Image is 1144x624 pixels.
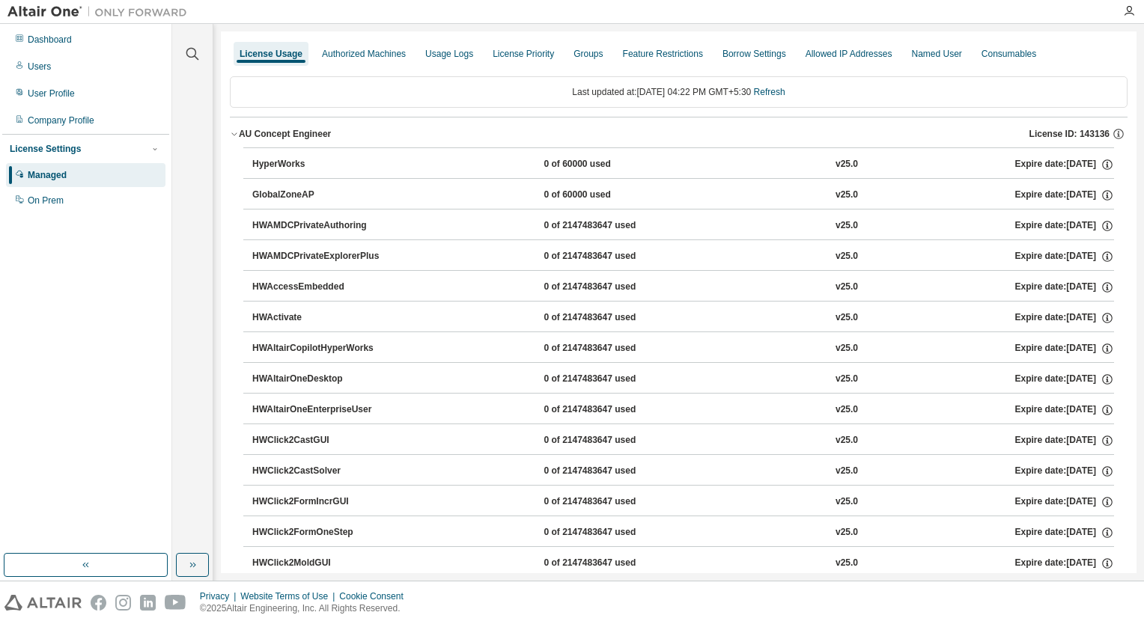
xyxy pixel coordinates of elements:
div: v25.0 [836,189,858,202]
div: Expire date: [DATE] [1014,219,1113,233]
div: Dashboard [28,34,72,46]
div: 0 of 2147483647 used [544,434,678,447]
div: User Profile [28,88,75,100]
button: HWClick2FormOneStep0 of 2147483647 usedv25.0Expire date:[DATE] [252,516,1114,549]
div: HWAccessEmbedded [252,281,387,294]
div: v25.0 [836,557,858,570]
a: Refresh [754,87,785,97]
div: 0 of 2147483647 used [544,342,678,355]
div: Expire date: [DATE] [1014,434,1113,447]
div: Company Profile [28,114,94,126]
div: Authorized Machines [322,48,406,60]
div: On Prem [28,195,64,207]
div: 0 of 2147483647 used [544,311,678,325]
div: v25.0 [836,342,858,355]
button: HWClick2CastGUI0 of 2147483647 usedv25.0Expire date:[DATE] [252,424,1114,457]
div: Users [28,61,51,73]
div: Cookie Consent [339,590,412,602]
div: v25.0 [836,219,858,233]
div: HWAltairOneEnterpriseUser [252,403,387,417]
button: GlobalZoneAP0 of 60000 usedv25.0Expire date:[DATE] [252,179,1114,212]
div: Expire date: [DATE] [1014,526,1113,539]
div: Expire date: [DATE] [1014,495,1113,509]
div: HWClick2FormOneStep [252,526,387,539]
div: v25.0 [836,495,858,509]
div: Expire date: [DATE] [1014,189,1113,202]
img: instagram.svg [115,595,131,611]
div: v25.0 [836,250,858,263]
button: AU Concept EngineerLicense ID: 143136 [230,117,1128,150]
div: 0 of 2147483647 used [544,403,678,417]
div: HWActivate [252,311,387,325]
button: HyperWorks0 of 60000 usedv25.0Expire date:[DATE] [252,148,1114,181]
div: v25.0 [836,158,858,171]
div: v25.0 [836,311,858,325]
button: HWAMDCPrivateAuthoring0 of 2147483647 usedv25.0Expire date:[DATE] [252,209,1114,242]
div: Usage Logs [425,48,473,60]
div: 0 of 2147483647 used [544,219,678,233]
div: 0 of 2147483647 used [544,465,678,478]
div: Expire date: [DATE] [1014,373,1113,386]
div: 0 of 60000 used [544,158,678,171]
div: 0 of 2147483647 used [544,526,678,539]
div: HWClick2CastGUI [252,434,387,447]
div: 0 of 2147483647 used [544,557,678,570]
div: Named User [911,48,961,60]
div: HWAltairOneDesktop [252,373,387,386]
div: Consumables [982,48,1036,60]
div: Managed [28,169,67,181]
div: Website Terms of Use [240,590,339,602]
div: AU Concept Engineer [239,128,331,140]
img: youtube.svg [165,595,186,611]
div: 0 of 2147483647 used [544,250,678,263]
p: © 2025 Altair Engineering, Inc. All Rights Reserved. [200,602,413,615]
img: facebook.svg [91,595,106,611]
button: HWClick2FormIncrGUI0 of 2147483647 usedv25.0Expire date:[DATE] [252,486,1114,519]
div: Groups [573,48,603,60]
button: HWActivate0 of 2147483647 usedv25.0Expire date:[DATE] [252,302,1114,334]
button: HWAltairOneDesktop0 of 2147483647 usedv25.0Expire date:[DATE] [252,363,1114,396]
img: Altair One [7,4,195,19]
div: Expire date: [DATE] [1014,465,1113,478]
div: HWAMDCPrivateAuthoring [252,219,387,233]
div: 0 of 2147483647 used [544,281,678,294]
div: Expire date: [DATE] [1014,342,1113,355]
img: altair_logo.svg [4,595,82,611]
div: License Usage [240,48,302,60]
div: Allowed IP Addresses [806,48,892,60]
div: Privacy [200,590,240,602]
div: HWAltairCopilotHyperWorks [252,342,387,355]
div: License Settings [10,143,81,155]
div: HWAMDCPrivateExplorerPlus [252,250,387,263]
div: v25.0 [836,465,858,478]
div: HyperWorks [252,158,387,171]
div: v25.0 [836,434,858,447]
div: HWClick2FormIncrGUI [252,495,387,509]
img: linkedin.svg [140,595,156,611]
button: HWClick2CastSolver0 of 2147483647 usedv25.0Expire date:[DATE] [252,455,1114,488]
div: 0 of 2147483647 used [544,495,678,509]
div: 0 of 60000 used [544,189,678,202]
div: Expire date: [DATE] [1014,250,1113,263]
div: Feature Restrictions [623,48,703,60]
div: HWClick2CastSolver [252,465,387,478]
div: Last updated at: [DATE] 04:22 PM GMT+5:30 [230,76,1128,108]
div: License Priority [493,48,554,60]
button: HWAccessEmbedded0 of 2147483647 usedv25.0Expire date:[DATE] [252,271,1114,304]
button: HWAMDCPrivateExplorerPlus0 of 2147483647 usedv25.0Expire date:[DATE] [252,240,1114,273]
div: 0 of 2147483647 used [544,373,678,386]
div: v25.0 [836,526,858,539]
div: Expire date: [DATE] [1014,403,1113,417]
div: GlobalZoneAP [252,189,387,202]
div: Expire date: [DATE] [1014,281,1113,294]
button: HWClick2MoldGUI0 of 2147483647 usedv25.0Expire date:[DATE] [252,547,1114,580]
button: HWAltairCopilotHyperWorks0 of 2147483647 usedv25.0Expire date:[DATE] [252,332,1114,365]
span: License ID: 143136 [1029,128,1110,140]
div: HWClick2MoldGUI [252,557,387,570]
div: Borrow Settings [722,48,786,60]
div: Expire date: [DATE] [1014,557,1113,570]
div: v25.0 [836,373,858,386]
div: Expire date: [DATE] [1014,311,1113,325]
div: v25.0 [836,403,858,417]
div: Expire date: [DATE] [1014,158,1113,171]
